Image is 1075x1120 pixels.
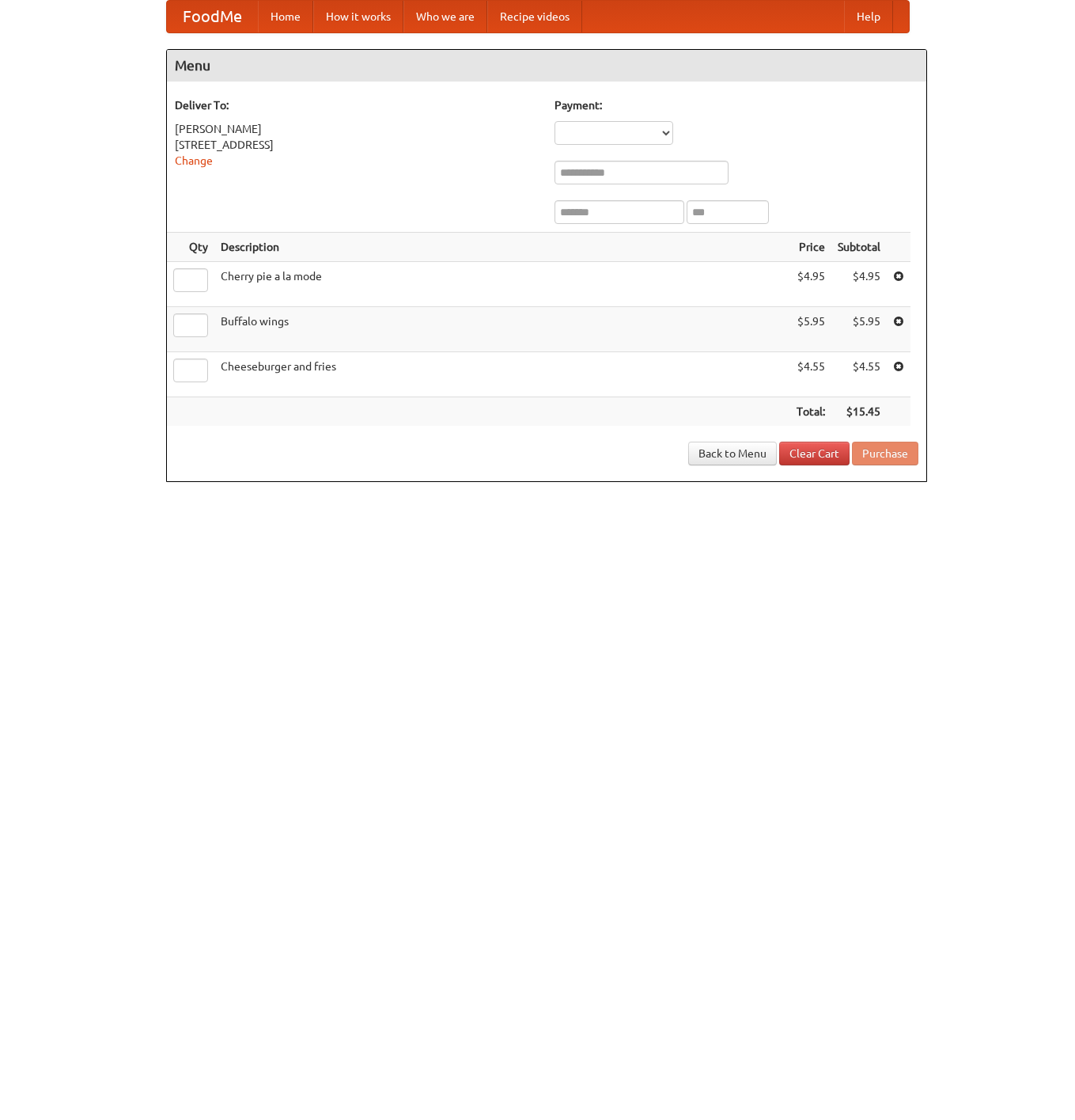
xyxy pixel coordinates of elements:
div: [STREET_ADDRESS] [175,137,539,153]
th: Subtotal [831,233,887,262]
a: Who we are [403,1,487,32]
th: Qty [167,233,214,262]
a: Help [844,1,893,32]
td: $4.55 [790,352,831,397]
a: How it works [313,1,403,32]
a: Home [258,1,313,32]
button: Purchase [852,442,918,465]
td: Buffalo wings [214,307,790,352]
a: Clear Cart [779,442,850,465]
td: $4.55 [831,352,887,397]
td: $4.95 [790,262,831,307]
td: $4.95 [831,262,887,307]
div: [PERSON_NAME] [175,121,539,137]
h4: Menu [167,50,926,82]
td: $5.95 [790,307,831,352]
h5: Deliver To: [175,97,539,113]
a: Back to Menu [688,442,777,465]
th: Description [214,233,790,262]
td: $5.95 [831,307,887,352]
a: Change [175,154,213,167]
td: Cheeseburger and fries [214,352,790,397]
th: $15.45 [831,397,887,427]
th: Price [790,233,831,262]
th: Total: [790,397,831,427]
a: FoodMe [167,1,258,32]
h5: Payment: [555,97,918,113]
a: Recipe videos [487,1,582,32]
td: Cherry pie a la mode [214,262,790,307]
